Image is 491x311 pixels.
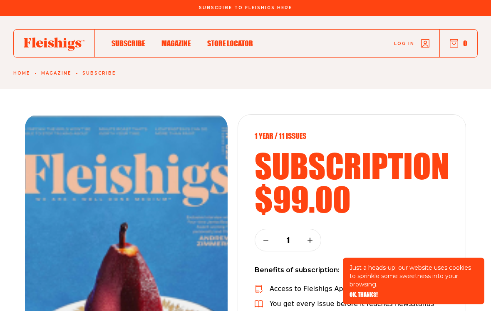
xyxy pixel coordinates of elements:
a: Magazine [161,38,191,49]
a: Magazine [41,71,71,76]
button: OK, THANKS! [350,292,378,298]
p: 1 year / 11 Issues [255,131,449,140]
button: 0 [450,39,467,48]
p: You get every issue before it reaches newsstands [270,299,434,309]
a: Store locator [207,38,253,49]
a: Subscribe To Fleishigs Here [197,5,294,10]
h2: subscription [255,149,449,182]
span: Log in [394,40,414,47]
p: Just a heads-up: our website uses cookies to sprinkle some sweetness into your browsing. [350,263,478,288]
p: Benefits of subscription: [255,265,449,276]
span: Magazine [161,39,191,48]
a: Subscribe [112,38,145,49]
a: Log in [394,39,429,48]
span: Subscribe [112,39,145,48]
h2: $99.00 [255,182,449,216]
span: Subscribe To Fleishigs Here [199,5,292,10]
span: Store locator [207,39,253,48]
p: Access to Fleishigs App [270,284,347,294]
a: Home [13,71,30,76]
p: 1 [283,236,293,245]
a: Subscribe [82,71,116,76]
